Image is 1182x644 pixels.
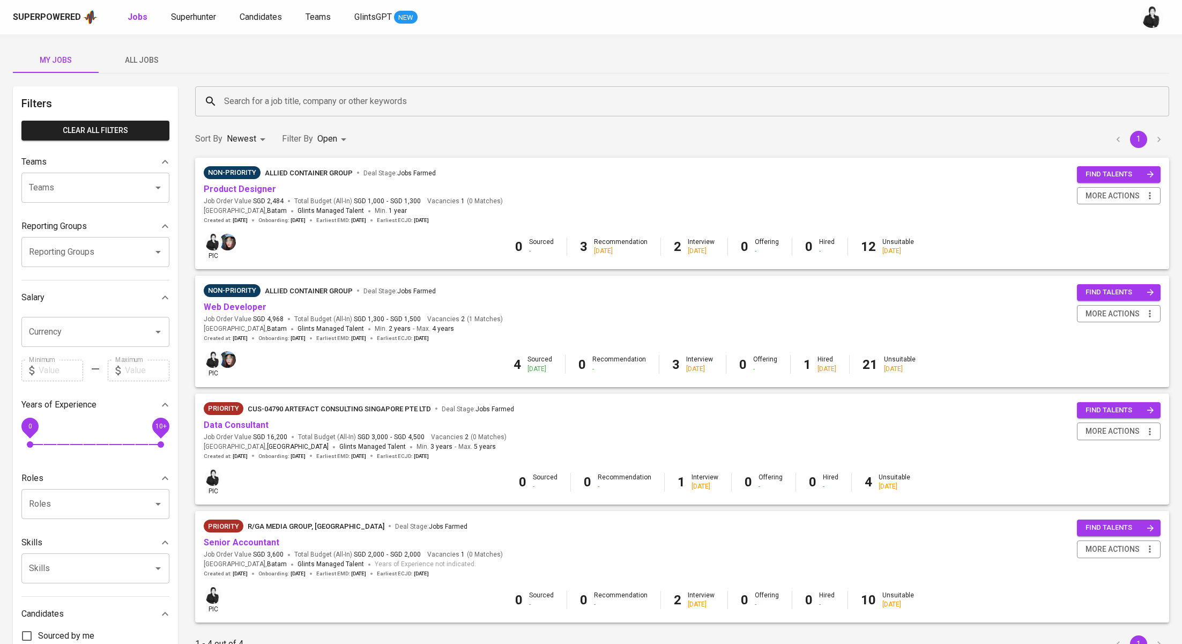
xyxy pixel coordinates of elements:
[861,593,876,608] b: 10
[204,433,287,442] span: Job Order Value
[1077,166,1161,183] button: find talents
[529,591,554,609] div: Sourced
[427,550,503,559] span: Vacancies ( 0 Matches )
[219,351,236,368] img: diazagista@glints.com
[21,291,44,304] p: Salary
[294,315,421,324] span: Total Budget (All-In)
[21,95,169,112] h6: Filters
[474,443,496,450] span: 5 years
[354,12,392,22] span: GlintsGPT
[205,469,221,486] img: medwi@glints.com
[258,570,306,578] span: Onboarding :
[204,570,248,578] span: Created at :
[83,9,98,25] img: app logo
[386,315,388,324] span: -
[688,591,715,609] div: Interview
[298,433,425,442] span: Total Budget (All-In)
[358,433,388,442] span: SGD 3,000
[1077,402,1161,419] button: find talents
[30,124,161,137] span: Clear All filters
[863,357,878,372] b: 21
[354,197,384,206] span: SGD 1,000
[413,324,414,335] span: -
[205,234,221,250] img: medwi@glints.com
[267,206,287,217] span: Batam
[390,315,421,324] span: SGD 1,500
[882,238,914,256] div: Unsuitable
[533,473,557,491] div: Sourced
[580,239,588,254] b: 3
[397,169,436,177] span: Jobs Farmed
[39,360,83,381] input: Value
[258,335,306,342] span: Onboarding :
[351,570,366,578] span: [DATE]
[258,217,306,224] span: Onboarding :
[204,167,261,178] span: Non-Priority
[363,169,436,177] span: Deal Stage :
[204,166,261,179] div: Pending Client’s Feedback
[339,443,406,450] span: Glints Managed Talent
[151,324,166,339] button: Open
[386,197,388,206] span: -
[688,600,715,609] div: [DATE]
[1086,425,1140,438] span: more actions
[204,206,287,217] span: [GEOGRAPHIC_DATA] ,
[253,197,284,206] span: SGD 2,484
[459,550,465,559] span: 1
[204,233,222,261] div: pic
[205,351,221,368] img: medwi@glints.com
[204,403,243,414] span: Priority
[298,560,364,568] span: Glints Managed Talent
[686,365,713,374] div: [DATE]
[529,600,554,609] div: -
[592,365,646,374] div: -
[414,335,429,342] span: [DATE]
[291,335,306,342] span: [DATE]
[21,287,169,308] div: Salary
[580,593,588,608] b: 0
[1086,522,1154,534] span: find talents
[351,453,366,460] span: [DATE]
[594,238,648,256] div: Recommendation
[21,394,169,416] div: Years of Experience
[519,475,526,490] b: 0
[377,335,429,342] span: Earliest ECJD :
[21,472,43,485] p: Roles
[390,433,392,442] span: -
[745,475,752,490] b: 0
[267,324,287,335] span: Batam
[204,468,222,496] div: pic
[294,550,421,559] span: Total Budget (All-In)
[819,238,835,256] div: Hired
[377,570,429,578] span: Earliest ECJD :
[204,284,261,297] div: Pending Client’s Feedback, Sufficient Talents in Pipeline
[594,591,648,609] div: Recommendation
[253,433,287,442] span: SGD 16,200
[128,12,147,22] b: Jobs
[233,217,248,224] span: [DATE]
[248,522,384,530] span: R/GA MEDIA GROUP, [GEOGRAPHIC_DATA]
[1086,307,1140,321] span: more actions
[429,523,467,530] span: Jobs Farmed
[755,591,779,609] div: Offering
[395,523,467,530] span: Deal Stage :
[151,180,166,195] button: Open
[390,550,421,559] span: SGD 2,000
[386,550,388,559] span: -
[674,239,681,254] b: 2
[13,11,81,24] div: Superpowered
[592,355,646,373] div: Recommendation
[204,335,248,342] span: Created at :
[427,315,503,324] span: Vacancies ( 1 Matches )
[204,302,266,312] a: Web Developer
[375,559,476,570] span: Years of Experience not indicated.
[171,12,216,22] span: Superhunter
[316,335,366,342] span: Earliest EMD :
[204,559,287,570] span: [GEOGRAPHIC_DATA] ,
[397,287,436,295] span: Jobs Farmed
[692,473,718,491] div: Interview
[204,442,329,453] span: [GEOGRAPHIC_DATA] ,
[354,550,384,559] span: SGD 2,000
[204,285,261,296] span: Non-Priority
[688,238,715,256] div: Interview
